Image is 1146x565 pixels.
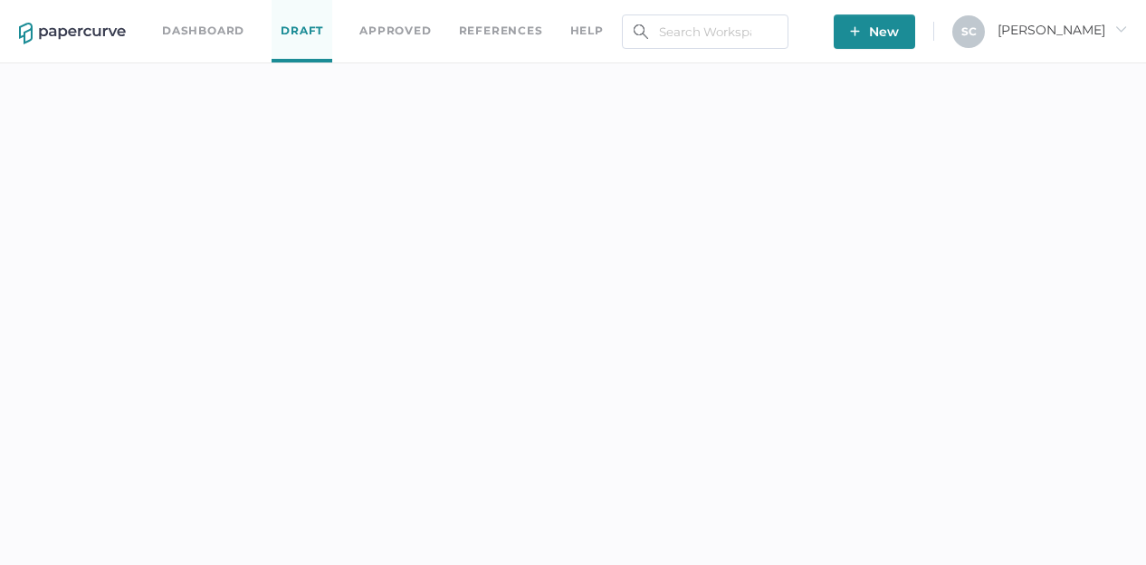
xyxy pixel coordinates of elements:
div: help [570,21,604,41]
a: References [459,21,543,41]
img: search.bf03fe8b.svg [634,24,648,39]
img: papercurve-logo-colour.7244d18c.svg [19,23,126,44]
a: Approved [359,21,431,41]
span: [PERSON_NAME] [998,22,1127,38]
span: New [850,14,899,49]
a: Dashboard [162,21,244,41]
i: arrow_right [1114,23,1127,35]
span: S C [961,24,977,38]
input: Search Workspace [622,14,788,49]
button: New [834,14,915,49]
img: plus-white.e19ec114.svg [850,26,860,36]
